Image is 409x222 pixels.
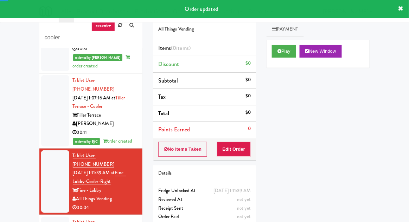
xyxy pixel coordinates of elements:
[267,21,304,37] a: Payment
[237,205,251,211] span: not yet
[185,5,218,13] span: Order updated
[73,45,137,53] div: 00:31
[103,138,132,144] span: order created
[300,45,342,58] button: New Window
[73,152,114,168] span: · [PHONE_NUMBER]
[73,77,114,92] a: Tablet User· [PHONE_NUMBER]
[158,204,251,213] div: Receipt Sent
[73,94,116,101] span: [DATE] 1:07:16 AM at
[213,187,251,195] div: [DATE] 1:11:39 AM
[73,138,100,145] span: reviewed by Bj C
[158,195,251,204] div: Reviewed At
[39,73,142,149] li: Tablet User· [PHONE_NUMBER][DATE] 1:07:16 AM atTiller Terrace - CoolerTiller Terrace[PERSON_NAME]...
[73,119,137,128] div: [PERSON_NAME]
[245,92,251,100] div: $0
[177,44,189,52] ng-pluralize: items
[73,128,137,137] div: 00:11
[73,195,137,203] div: All Things Vending
[158,187,251,195] div: Fridge Unlocked At
[158,27,251,32] h5: All Things Vending
[158,93,166,101] span: Tax
[245,59,251,68] div: $0
[39,149,142,215] li: Tablet User· [PHONE_NUMBER][DATE] 1:11:39 AM atFine - Lobby-Cooler-RightFine - LobbyAll Things Ve...
[158,109,170,117] span: Total
[158,213,251,221] div: Order Paid
[73,54,123,61] span: reviewed by [PERSON_NAME]
[73,54,130,69] span: order created
[73,152,114,168] a: Tablet User· [PHONE_NUMBER]
[237,213,251,220] span: not yet
[73,186,137,195] div: Fine - Lobby
[158,77,178,85] span: Subtotal
[245,76,251,84] div: $0
[158,44,191,52] span: Items
[73,111,137,120] div: Tiller Terrace
[245,108,251,117] div: $0
[73,169,115,176] span: [DATE] 1:11:39 AM at
[45,31,137,44] input: Search vision orders
[158,169,251,178] div: Details
[272,45,296,58] button: Play
[158,125,190,133] span: Points Earned
[237,196,251,203] span: not yet
[171,44,191,52] span: (0 )
[158,142,207,157] button: No Items Taken
[73,203,137,212] div: 00:04
[158,60,179,68] span: Discount
[217,142,251,157] button: Edit Order
[73,77,114,92] span: · [PHONE_NUMBER]
[73,169,127,185] a: Fine - Lobby-Cooler-Right
[158,14,251,23] h4: Order # 9897501
[92,20,115,31] a: recent
[248,124,251,133] div: 0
